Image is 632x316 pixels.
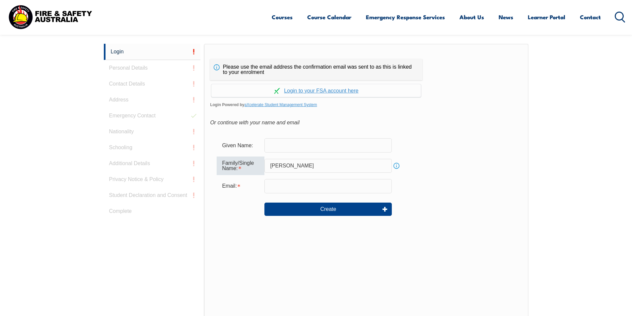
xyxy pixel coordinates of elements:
[499,8,513,26] a: News
[580,8,601,26] a: Contact
[274,88,280,94] img: Log in withaxcelerate
[392,161,401,170] a: Info
[217,139,264,152] div: Given Name:
[307,8,351,26] a: Course Calendar
[459,8,484,26] a: About Us
[245,102,317,107] a: aXcelerate Student Management System
[528,8,565,26] a: Learner Portal
[217,180,264,192] div: Email is required.
[217,157,264,175] div: Family/Single Name is required.
[264,203,392,216] button: Create
[210,59,422,80] div: Please use the email address the confirmation email was sent to as this is linked to your enrolment
[366,8,445,26] a: Emergency Response Services
[210,118,522,128] div: Or continue with your name and email
[210,100,522,110] span: Login Powered by
[272,8,293,26] a: Courses
[104,44,201,60] a: Login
